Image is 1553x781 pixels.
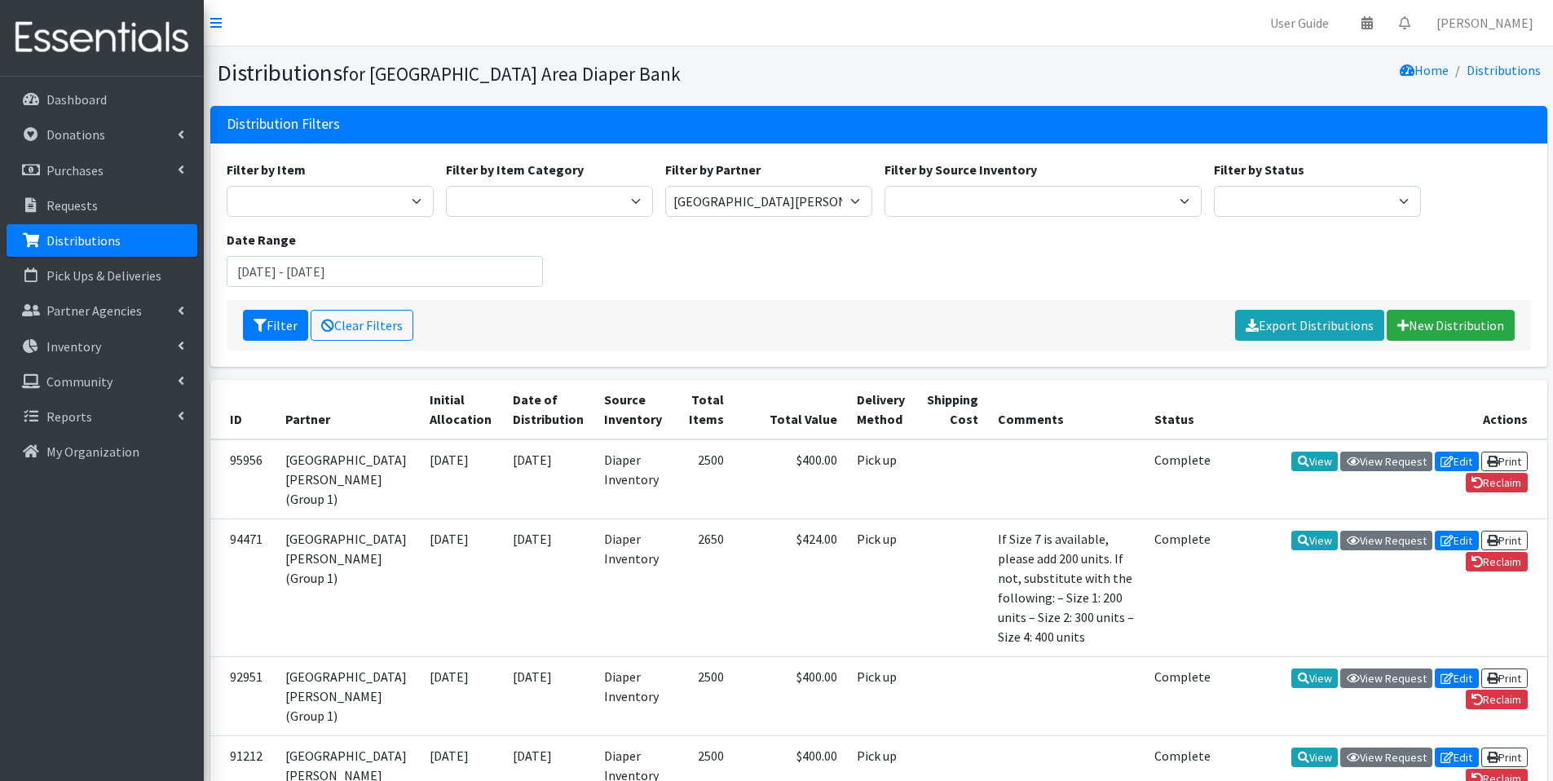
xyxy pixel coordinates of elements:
[227,116,340,133] h3: Distribution Filters
[1400,62,1449,78] a: Home
[46,197,98,214] p: Requests
[1481,668,1528,688] a: Print
[847,380,916,439] th: Delivery Method
[1481,452,1528,471] a: Print
[227,256,544,287] input: January 1, 2011 - December 31, 2011
[1423,7,1546,39] a: [PERSON_NAME]
[210,380,276,439] th: ID
[276,439,421,519] td: [GEOGRAPHIC_DATA][PERSON_NAME] (Group 1)
[1466,690,1528,709] a: Reclaim
[7,365,197,398] a: Community
[446,160,584,179] label: Filter by Item Category
[46,91,107,108] p: Dashboard
[503,439,595,519] td: [DATE]
[227,160,306,179] label: Filter by Item
[594,518,673,656] td: Diaper Inventory
[46,408,92,425] p: Reports
[46,232,121,249] p: Distributions
[1435,452,1479,471] a: Edit
[46,338,101,355] p: Inventory
[7,118,197,151] a: Donations
[1481,531,1528,550] a: Print
[7,154,197,187] a: Purchases
[1145,380,1220,439] th: Status
[1145,439,1220,519] td: Complete
[7,435,197,468] a: My Organization
[210,439,276,519] td: 95956
[243,310,308,341] button: Filter
[1291,531,1338,550] a: View
[7,11,197,65] img: HumanEssentials
[46,267,161,284] p: Pick Ups & Deliveries
[1221,380,1547,439] th: Actions
[46,373,113,390] p: Community
[988,518,1145,656] td: If Size 7 is available, please add 200 units. If not, substitute with the following: – Size 1: 20...
[988,380,1145,439] th: Comments
[420,439,502,519] td: [DATE]
[673,518,735,656] td: 2650
[420,518,502,656] td: [DATE]
[1340,748,1432,767] a: View Request
[673,439,735,519] td: 2500
[847,656,916,735] td: Pick up
[210,656,276,735] td: 92951
[885,160,1037,179] label: Filter by Source Inventory
[847,518,916,656] td: Pick up
[673,656,735,735] td: 2500
[7,189,197,222] a: Requests
[734,439,847,519] td: $400.00
[7,294,197,327] a: Partner Agencies
[673,380,735,439] th: Total Items
[1466,473,1528,492] a: Reclaim
[1340,531,1432,550] a: View Request
[276,656,421,735] td: [GEOGRAPHIC_DATA][PERSON_NAME] (Group 1)
[46,443,139,460] p: My Organization
[1214,160,1304,179] label: Filter by Status
[734,518,847,656] td: $424.00
[916,380,988,439] th: Shipping Cost
[594,656,673,735] td: Diaper Inventory
[311,310,413,341] a: Clear Filters
[7,259,197,292] a: Pick Ups & Deliveries
[734,656,847,735] td: $400.00
[46,162,104,179] p: Purchases
[420,656,502,735] td: [DATE]
[7,330,197,363] a: Inventory
[210,518,276,656] td: 94471
[1235,310,1384,341] a: Export Distributions
[227,230,296,249] label: Date Range
[1387,310,1515,341] a: New Distribution
[1467,62,1541,78] a: Distributions
[1291,452,1338,471] a: View
[46,302,142,319] p: Partner Agencies
[7,83,197,116] a: Dashboard
[1291,668,1338,688] a: View
[503,518,595,656] td: [DATE]
[276,518,421,656] td: [GEOGRAPHIC_DATA][PERSON_NAME] (Group 1)
[7,400,197,433] a: Reports
[1145,518,1220,656] td: Complete
[420,380,502,439] th: Initial Allocation
[503,380,595,439] th: Date of Distribution
[1145,656,1220,735] td: Complete
[1340,668,1432,688] a: View Request
[594,439,673,519] td: Diaper Inventory
[665,160,761,179] label: Filter by Partner
[1435,668,1479,688] a: Edit
[217,59,873,87] h1: Distributions
[1340,452,1432,471] a: View Request
[1466,552,1528,571] a: Reclaim
[503,656,595,735] td: [DATE]
[734,380,847,439] th: Total Value
[7,224,197,257] a: Distributions
[1481,748,1528,767] a: Print
[1257,7,1342,39] a: User Guide
[1435,748,1479,767] a: Edit
[1291,748,1338,767] a: View
[46,126,105,143] p: Donations
[594,380,673,439] th: Source Inventory
[1435,531,1479,550] a: Edit
[847,439,916,519] td: Pick up
[276,380,421,439] th: Partner
[342,62,681,86] small: for [GEOGRAPHIC_DATA] Area Diaper Bank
